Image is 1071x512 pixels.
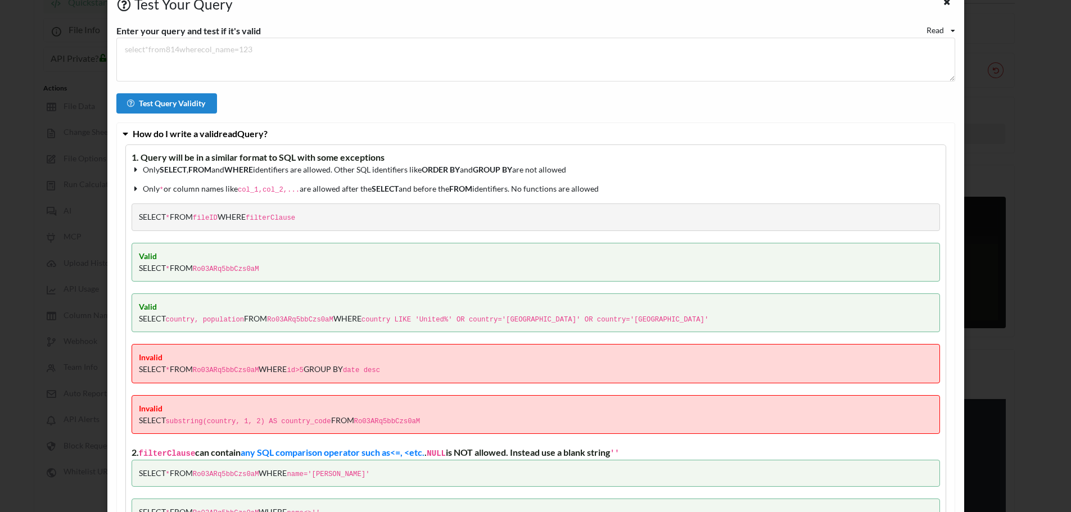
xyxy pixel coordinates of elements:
code: filterClause [246,214,295,222]
code: Ro03ARq5bbCzs0aM [354,418,421,425]
b: Valid [139,250,933,262]
span: SELECT FROM [139,263,259,273]
code: Ro03ARq5bbCzs0aM [267,316,333,324]
span: How do I write a valid read Query? [133,128,268,139]
b: GROUP BY [473,165,512,174]
a: any SQL comparison operator such as<=, <etc. [241,447,424,457]
div: 2. can contain . is NOT allowed. Instead use a blank string [132,446,940,460]
code: Ro03ARq5bbCzs0aM [193,366,259,374]
div: Read [927,24,944,36]
div: 1. Query will be in a similar format to SQL with some exceptions [132,151,940,164]
code: country LIKE 'United%' OR country='[GEOGRAPHIC_DATA]' OR country='[GEOGRAPHIC_DATA]' [361,316,709,324]
code: Ro03ARq5bbCzs0aM [193,265,259,273]
code: NULL [427,449,446,458]
button: Test Query Validity [116,93,218,114]
b: Invalid [139,402,933,414]
code: date desc [343,366,380,374]
span: SELECT FROM WHERE [139,212,296,221]
span: SELECT FROM WHERE [139,314,709,323]
code: country, population [166,316,245,324]
b: FROM [188,165,211,174]
p: Only , and identifiers are allowed. Other SQL identifiers like and are not allowed [132,164,940,175]
span: SELECT FROM [139,415,421,425]
b: WHERE [224,165,253,174]
code: name='[PERSON_NAME]' [287,470,369,478]
button: How do I write a validreadQuery? [117,123,955,144]
span: SELECT FROM WHERE GROUP BY [139,364,381,374]
code: '' [610,449,620,458]
b: FROM [449,184,472,193]
span: FROM WHERE [139,468,370,478]
code: substring(country, 1, 2) AS country_code [166,418,331,425]
p: Only or column names like are allowed after the and before the identifiers. No functions are allowed [132,183,940,196]
code: id>5 [287,366,303,374]
span: SELECT [139,468,170,478]
code: col_1,col_2,... [238,186,300,194]
b: Valid [139,301,933,312]
b: Invalid [139,351,933,363]
b: SELECT [160,165,187,174]
b: SELECT [372,184,399,193]
code: fileID [193,214,218,222]
code: filterClause [139,449,196,458]
div: Enter your query and test if it's valid [116,24,261,38]
code: Ro03ARq5bbCzs0aM [193,470,259,478]
b: ORDER BY [422,165,460,174]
